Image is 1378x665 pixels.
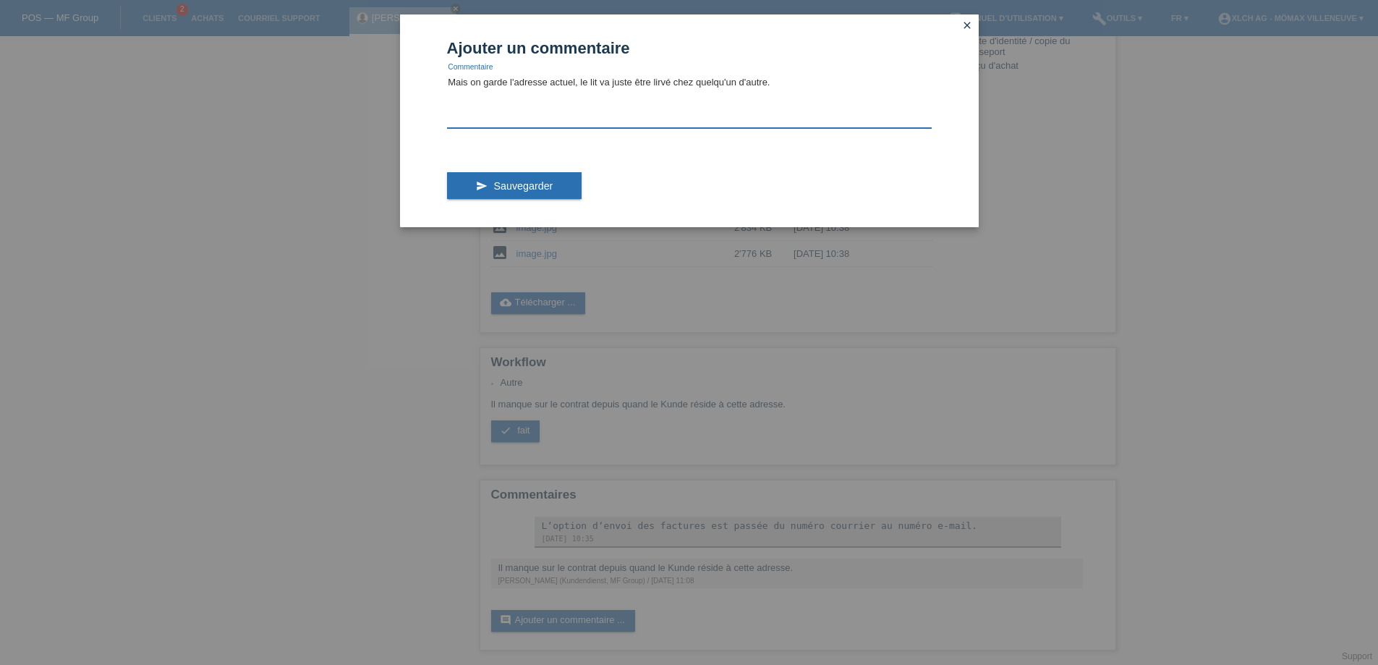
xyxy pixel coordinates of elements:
h1: Ajouter un commentaire [447,39,932,57]
i: close [961,20,973,31]
i: send [476,180,488,192]
span: Sauvegarder [493,180,553,192]
a: close [958,18,977,35]
button: send Sauvegarder [447,172,582,200]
